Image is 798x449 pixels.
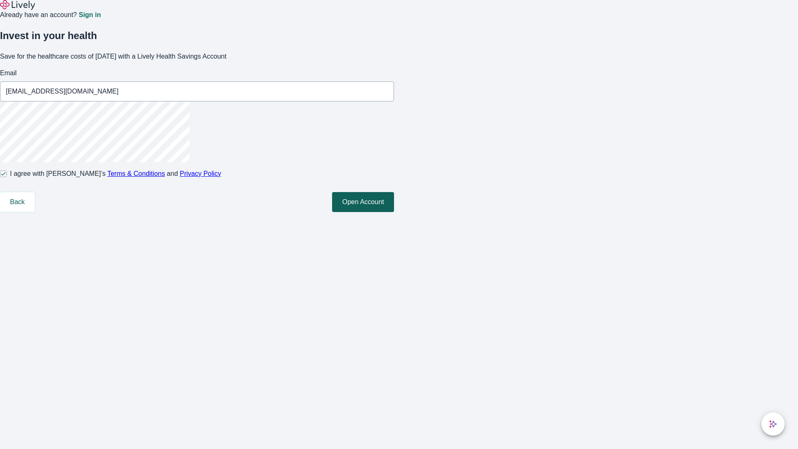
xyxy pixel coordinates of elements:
button: Open Account [332,192,394,212]
a: Terms & Conditions [107,170,165,177]
svg: Lively AI Assistant [769,420,777,428]
span: I agree with [PERSON_NAME]’s and [10,169,221,179]
a: Sign in [79,12,101,18]
button: chat [761,412,785,436]
a: Privacy Policy [180,170,222,177]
